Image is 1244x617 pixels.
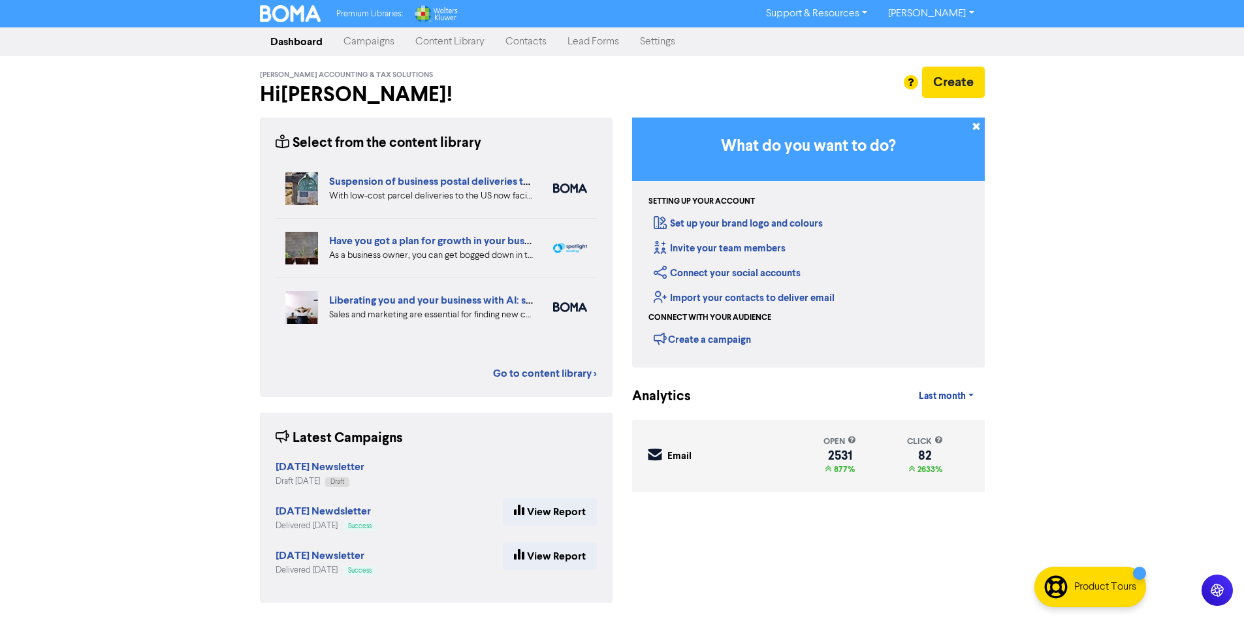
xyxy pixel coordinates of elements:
div: Analytics [632,387,675,407]
div: With low-cost parcel deliveries to the US now facing tariffs, many international postal services ... [329,189,534,203]
a: Last month [908,383,984,409]
a: Content Library [405,29,495,55]
div: click [907,435,943,448]
div: Sales and marketing are essential for finding new customers but eat into your business time. We e... [329,308,534,322]
span: Last month [919,390,966,402]
a: Support & Resources [756,3,878,24]
div: 2531 [823,451,856,461]
strong: [DATE] Newsletter [276,549,364,562]
img: boma [553,302,587,312]
img: spotlight [553,243,587,253]
div: Select from the content library [276,133,481,153]
a: Import your contacts to deliver email [654,292,835,304]
a: Connect your social accounts [654,267,801,279]
iframe: Chat Widget [1179,554,1244,617]
img: BOMA Logo [260,5,321,22]
img: boma [553,183,587,193]
span: Success [348,567,372,574]
a: Campaigns [333,29,405,55]
strong: [DATE] Newdsletter [276,505,371,518]
span: Draft [330,479,344,485]
div: open [823,435,856,448]
div: Setting up your account [648,196,755,208]
div: As a business owner, you can get bogged down in the demands of day-to-day business. We can help b... [329,249,534,262]
h3: What do you want to do? [652,137,965,156]
strong: [DATE] Newsletter [276,460,364,473]
div: Connect with your audience [648,312,771,324]
div: Create a campaign [654,329,751,349]
h2: Hi [PERSON_NAME] ! [260,82,613,107]
a: Contacts [495,29,557,55]
div: Delivered [DATE] [276,564,377,577]
a: Invite your team members [654,242,786,255]
a: [PERSON_NAME] [878,3,984,24]
a: Go to content library > [493,366,597,381]
a: View Report [503,543,597,570]
a: [DATE] Newdsletter [276,507,371,517]
span: Premium Libraries: [336,10,403,18]
span: Success [348,523,372,530]
a: Dashboard [260,29,333,55]
div: Delivered [DATE] [276,520,377,532]
span: 877% [831,464,855,475]
div: Draft [DATE] [276,475,364,488]
a: Set up your brand logo and colours [654,217,823,230]
span: [PERSON_NAME] Accounting & Tax Solutions [260,71,433,80]
a: [DATE] Newsletter [276,462,364,473]
a: Settings [630,29,686,55]
a: View Report [503,498,597,526]
a: Liberating you and your business with AI: sales and marketing [329,294,613,307]
div: Latest Campaigns [276,428,403,449]
div: 82 [907,451,943,461]
a: Have you got a plan for growth in your business? [329,234,552,247]
div: Email [667,449,692,464]
a: [DATE] Newsletter [276,551,364,562]
span: 2633% [915,464,942,475]
button: Create [922,67,985,98]
img: Wolters Kluwer [413,5,458,22]
a: Lead Forms [557,29,630,55]
a: Suspension of business postal deliveries to the [GEOGRAPHIC_DATA]: what options do you have? [329,175,789,188]
div: Getting Started in BOMA [632,118,985,368]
